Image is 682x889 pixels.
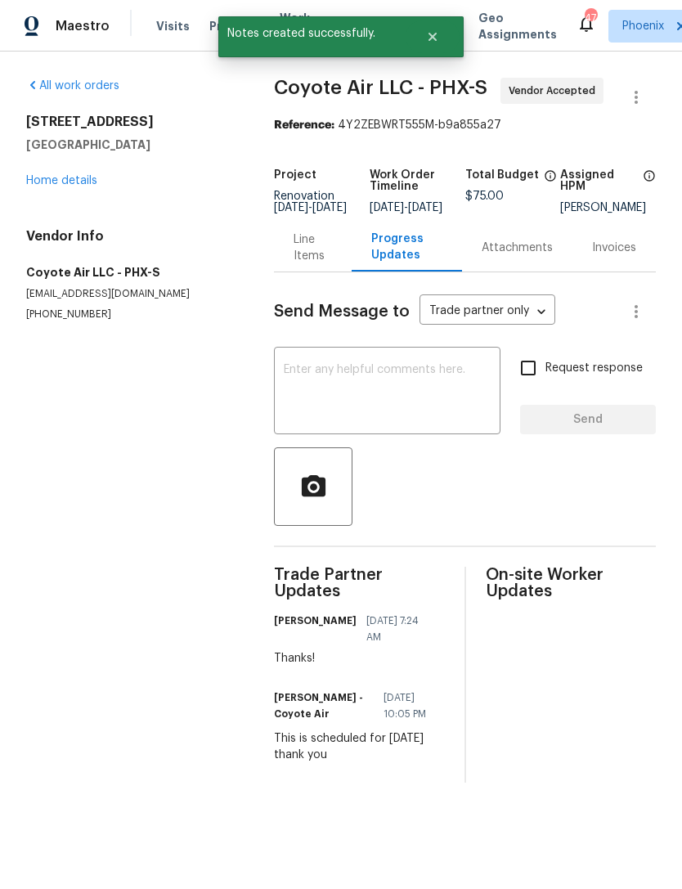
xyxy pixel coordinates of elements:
p: [EMAIL_ADDRESS][DOMAIN_NAME] [26,287,235,301]
h5: [GEOGRAPHIC_DATA] [26,137,235,153]
span: Visits [156,18,190,34]
b: Reference: [274,119,334,131]
span: Trade Partner Updates [274,567,444,599]
span: [DATE] 7:24 AM [366,613,434,645]
div: Line Items [294,231,332,264]
span: Phoenix [622,18,664,34]
span: Geo Assignments [478,10,557,43]
span: Projects [209,18,260,34]
span: Maestro [56,18,110,34]
div: Progress Updates [371,231,442,263]
div: Attachments [482,240,553,256]
span: [DATE] [274,202,308,213]
h5: Total Budget [465,169,539,181]
div: 47 [585,10,596,26]
span: [DATE] 10:05 PM [384,689,435,722]
p: [PHONE_NUMBER] [26,308,235,321]
span: Work Orders [280,10,321,43]
a: Home details [26,175,97,186]
span: The hpm assigned to this work order. [643,169,656,202]
h6: [PERSON_NAME] [274,613,357,629]
div: Invoices [592,240,636,256]
h5: Project [274,169,316,181]
span: $75.00 [465,191,504,202]
span: - [370,202,442,213]
h5: Assigned HPM [560,169,638,192]
div: Thanks! [274,650,444,667]
span: Vendor Accepted [509,83,602,99]
span: Request response [545,360,643,377]
div: [PERSON_NAME] [560,202,656,213]
div: Trade partner only [420,299,555,326]
h6: [PERSON_NAME] - Coyote Air [274,689,374,722]
span: On-site Worker Updates [486,567,656,599]
h2: [STREET_ADDRESS] [26,114,235,130]
span: Send Message to [274,303,410,320]
span: Notes created successfully. [218,16,406,51]
div: This is scheduled for [DATE] thank you [274,730,444,763]
div: 4Y2ZEBWRT555M-b9a855a27 [274,117,656,133]
span: - [274,202,347,213]
span: [DATE] [312,202,347,213]
button: Close [406,20,460,53]
span: Coyote Air LLC - PHX-S [274,78,487,97]
span: Renovation [274,191,347,213]
a: All work orders [26,80,119,92]
span: The total cost of line items that have been proposed by Opendoor. This sum includes line items th... [544,169,557,191]
span: [DATE] [370,202,404,213]
h5: Work Order Timeline [370,169,465,192]
h5: Coyote Air LLC - PHX-S [26,264,235,281]
span: [DATE] [408,202,442,213]
h4: Vendor Info [26,228,235,245]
